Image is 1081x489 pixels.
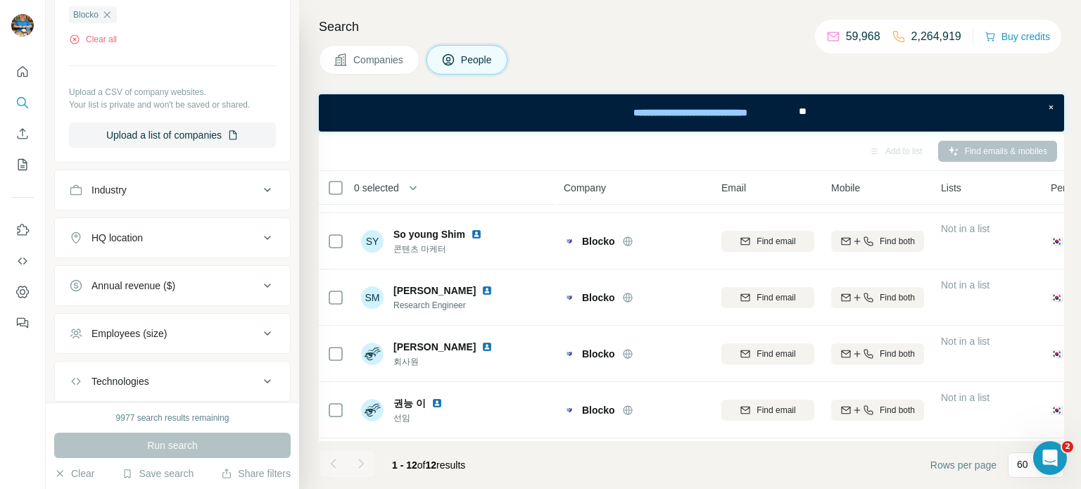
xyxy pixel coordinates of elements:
[1062,441,1073,452] span: 2
[582,291,615,305] span: Blocko
[393,284,476,298] span: [PERSON_NAME]
[55,173,290,207] button: Industry
[564,348,575,360] img: Logo of Blocko
[880,404,915,417] span: Find both
[393,243,488,255] span: 콘텐츠 마케터
[11,152,34,177] button: My lists
[69,122,276,148] button: Upload a list of companies
[319,94,1064,132] iframe: Banner
[393,412,448,424] span: 선임
[564,292,575,303] img: Logo of Blocko
[11,59,34,84] button: Quick start
[757,348,795,360] span: Find email
[55,317,290,350] button: Employees (size)
[481,341,493,353] img: LinkedIn logo
[941,336,990,347] span: Not in a list
[221,466,291,481] button: Share filters
[757,291,795,304] span: Find email
[361,399,384,421] img: Avatar
[91,326,167,341] div: Employees (size)
[417,459,426,471] span: of
[831,400,924,421] button: Find both
[461,53,493,67] span: People
[831,287,924,308] button: Find both
[91,374,149,388] div: Technologies
[1051,347,1063,361] span: 🇰🇷
[721,287,814,308] button: Find email
[354,181,399,195] span: 0 selected
[471,229,482,240] img: LinkedIn logo
[392,459,417,471] span: 1 - 12
[831,181,860,195] span: Mobile
[831,343,924,364] button: Find both
[721,343,814,364] button: Find email
[831,231,924,252] button: Find both
[941,392,990,403] span: Not in a list
[846,28,880,45] p: 59,968
[55,269,290,303] button: Annual revenue ($)
[11,90,34,115] button: Search
[361,230,384,253] div: SY
[393,299,498,312] span: Research Engineer
[880,291,915,304] span: Find both
[393,396,426,410] span: 권능 이
[91,279,175,293] div: Annual revenue ($)
[911,28,961,45] p: 2,264,919
[431,398,443,409] img: LinkedIn logo
[393,340,476,354] span: [PERSON_NAME]
[319,17,1064,37] h4: Search
[426,459,437,471] span: 12
[11,121,34,146] button: Enrich CSV
[721,400,814,421] button: Find email
[481,285,493,296] img: LinkedIn logo
[116,412,229,424] div: 9977 search results remaining
[582,403,615,417] span: Blocko
[11,310,34,336] button: Feedback
[11,279,34,305] button: Dashboard
[582,234,615,248] span: Blocko
[54,466,94,481] button: Clear
[721,231,814,252] button: Find email
[392,459,465,471] span: results
[880,348,915,360] span: Find both
[941,279,990,291] span: Not in a list
[69,33,117,46] button: Clear all
[55,364,290,398] button: Technologies
[721,181,746,195] span: Email
[393,355,498,368] span: 회사원
[91,231,143,245] div: HQ location
[1051,403,1063,417] span: 🇰🇷
[69,99,276,111] p: Your list is private and won't be saved or shared.
[11,217,34,243] button: Use Surfe on LinkedIn
[122,466,194,481] button: Save search
[757,404,795,417] span: Find email
[757,235,795,248] span: Find email
[1017,457,1028,471] p: 60
[941,223,990,234] span: Not in a list
[361,343,384,365] img: Avatar
[11,14,34,37] img: Avatar
[73,8,99,21] span: Blocko
[353,53,405,67] span: Companies
[69,86,276,99] p: Upload a CSV of company websites.
[985,27,1050,46] button: Buy credits
[361,286,384,309] div: SM
[55,221,290,255] button: HQ location
[564,405,575,416] img: Logo of Blocko
[880,235,915,248] span: Find both
[941,181,961,195] span: Lists
[393,227,465,241] span: So young Shim
[1033,441,1067,475] iframe: Intercom live chat
[930,458,997,472] span: Rows per page
[1051,291,1063,305] span: 🇰🇷
[11,248,34,274] button: Use Surfe API
[1051,234,1063,248] span: 🇰🇷
[564,236,575,247] img: Logo of Blocko
[91,183,127,197] div: Industry
[582,347,615,361] span: Blocko
[564,181,606,195] span: Company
